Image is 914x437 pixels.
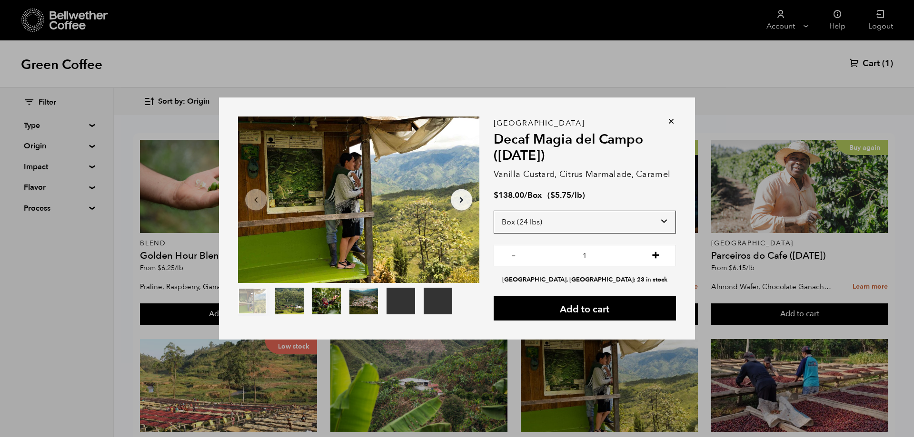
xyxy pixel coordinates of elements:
button: Add to cart [494,296,676,320]
video: Your browser does not support the video tag. [387,288,415,314]
span: Box [527,190,542,201]
p: Vanilla Custard, Citrus Marmalade, Caramel [494,168,676,181]
li: [GEOGRAPHIC_DATA], [GEOGRAPHIC_DATA]: 23 in stock [494,275,676,284]
button: - [508,250,520,259]
span: $ [494,190,498,201]
span: /lb [571,190,582,201]
span: $ [550,190,555,201]
bdi: 138.00 [494,190,524,201]
bdi: 5.75 [550,190,571,201]
video: Your browser does not support the video tag. [424,288,452,314]
h2: Decaf Magia del Campo ([DATE]) [494,132,676,164]
span: / [524,190,527,201]
button: + [650,250,662,259]
span: ( ) [547,190,585,201]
